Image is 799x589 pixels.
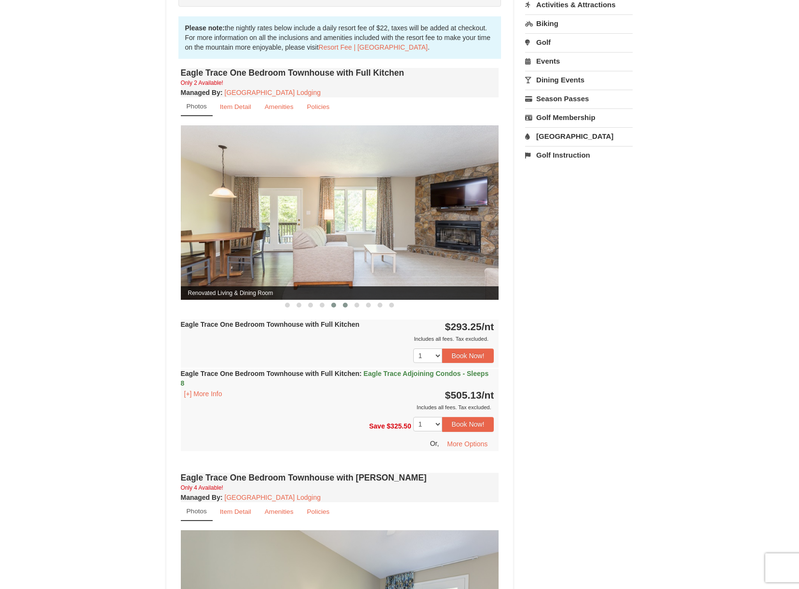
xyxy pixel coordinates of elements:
[525,71,633,89] a: Dining Events
[181,321,360,328] strong: Eagle Trace One Bedroom Townhouse with Full Kitchen
[181,89,223,96] strong: :
[258,97,300,116] a: Amenities
[181,494,223,501] strong: :
[187,508,207,515] small: Photos
[319,43,428,51] a: Resort Fee | [GEOGRAPHIC_DATA]
[181,402,494,412] div: Includes all fees. Tax excluded.
[225,494,321,501] a: [GEOGRAPHIC_DATA] Lodging
[181,370,489,387] strong: Eagle Trace One Bedroom Townhouse with Full Kitchen
[525,14,633,32] a: Biking
[525,146,633,164] a: Golf Instruction
[300,97,336,116] a: Policies
[178,16,501,59] div: the nightly rates below include a daily resort fee of $22, taxes will be added at checkout. For m...
[214,502,257,521] a: Item Detail
[441,437,494,451] button: More Options
[430,439,439,447] span: Or,
[181,286,499,300] span: Renovated Living & Dining Room
[181,473,499,482] h4: Eagle Trace One Bedroom Townhouse with [PERSON_NAME]
[482,321,494,332] span: /nt
[525,52,633,70] a: Events
[445,321,494,332] strong: $293.25
[181,484,223,491] small: Only 4 Available!
[442,417,494,431] button: Book Now!
[220,103,251,110] small: Item Detail
[181,334,494,344] div: Includes all fees. Tax excluded.
[359,370,362,377] span: :
[525,108,633,126] a: Golf Membership
[482,389,494,401] span: /nt
[265,103,294,110] small: Amenities
[300,502,336,521] a: Policies
[181,388,226,399] button: [+] More Info
[187,103,207,110] small: Photos
[265,508,294,515] small: Amenities
[445,389,482,401] span: $505.13
[525,127,633,145] a: [GEOGRAPHIC_DATA]
[307,103,329,110] small: Policies
[181,502,213,521] a: Photos
[185,24,225,32] strong: Please note:
[181,494,220,501] span: Managed By
[181,68,499,78] h4: Eagle Trace One Bedroom Townhouse with Full Kitchen
[525,90,633,107] a: Season Passes
[525,33,633,51] a: Golf
[258,502,300,521] a: Amenities
[369,422,385,430] span: Save
[387,422,411,430] span: $325.50
[225,89,321,96] a: [GEOGRAPHIC_DATA] Lodging
[442,348,494,363] button: Book Now!
[181,89,220,96] span: Managed By
[181,97,213,116] a: Photos
[307,508,329,515] small: Policies
[220,508,251,515] small: Item Detail
[181,80,223,86] small: Only 2 Available!
[214,97,257,116] a: Item Detail
[181,125,499,299] img: Renovated Living & Dining Room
